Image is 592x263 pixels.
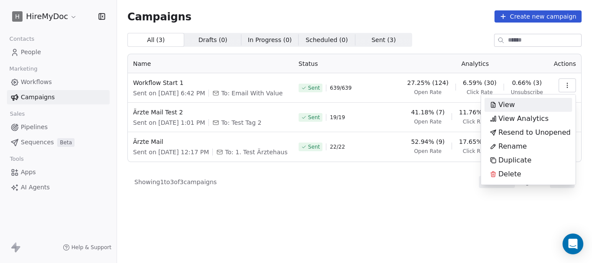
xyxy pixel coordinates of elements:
[498,100,515,110] span: View
[498,169,521,179] span: Delete
[498,141,527,152] span: Rename
[498,127,571,138] span: Resend to Unopened
[498,114,549,124] span: View Analytics
[485,98,572,181] div: Suggestions
[498,155,531,166] span: Duplicate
